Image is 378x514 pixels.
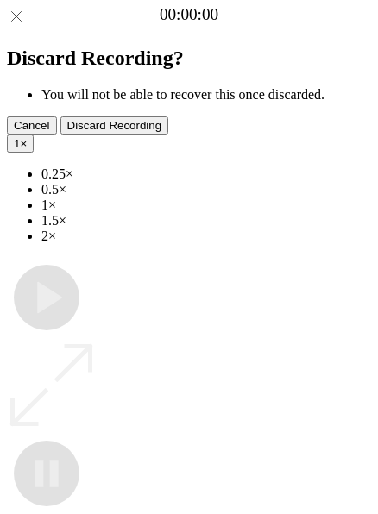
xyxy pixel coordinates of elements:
[41,182,371,197] li: 0.5×
[160,5,218,24] a: 00:00:00
[7,47,371,70] h2: Discard Recording?
[7,116,57,135] button: Cancel
[41,229,371,244] li: 2×
[60,116,169,135] button: Discard Recording
[41,197,371,213] li: 1×
[41,87,371,103] li: You will not be able to recover this once discarded.
[41,213,371,229] li: 1.5×
[14,137,20,150] span: 1
[41,166,371,182] li: 0.25×
[7,135,34,153] button: 1×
